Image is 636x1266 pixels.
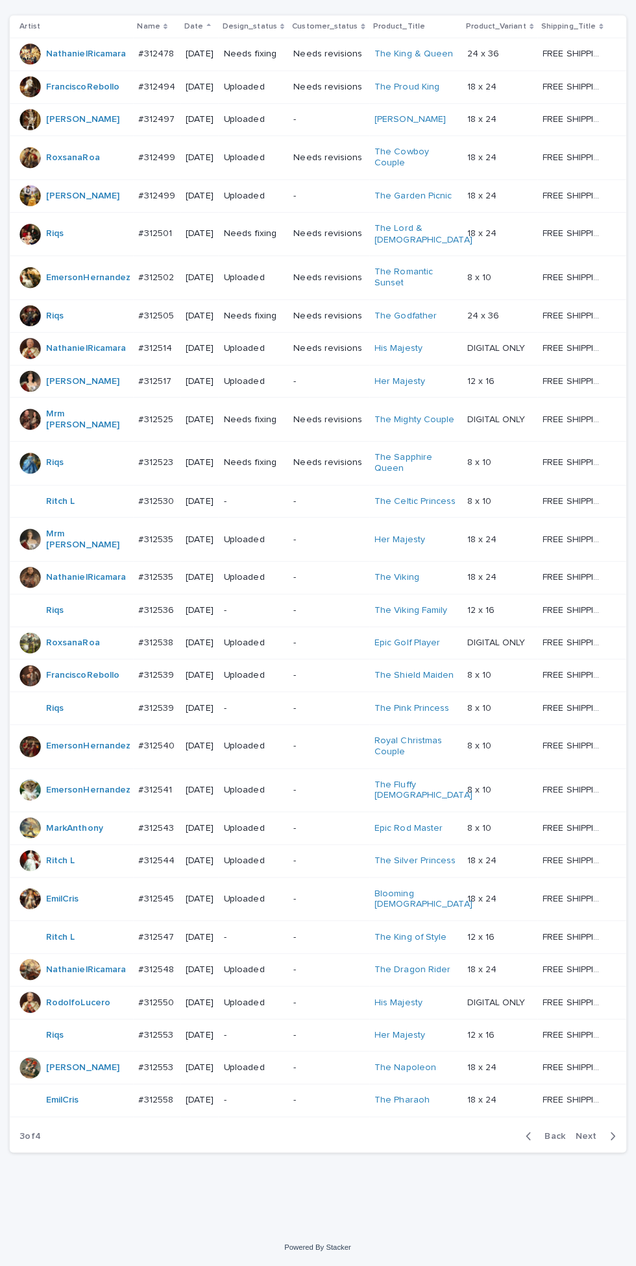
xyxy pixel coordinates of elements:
[374,321,436,332] a: The Godfather
[466,1094,498,1108] p: 18 x 24
[535,1133,563,1142] span: Back
[13,817,623,850] tr: MarkAnthony #312543#312543 [DATE]Uploaded-Epic Rod Master 8 x 108 x 10 FREE SHIPPING - preview in...
[13,849,623,881] tr: Ritch L #312544#312544 [DATE]Uploaded-The Silver Princess 18 x 2418 x 24 FREE SHIPPING - preview ...
[49,860,78,871] a: Ritch L
[374,278,456,300] a: The Romantic Sunset
[466,1030,496,1044] p: 12 x 16
[541,540,605,553] p: FREE SHIPPING - preview in 1-2 business days, after your approval delivery will take 5-10 b.d.
[225,1064,284,1075] p: Uploaded
[513,1132,568,1143] button: Back
[49,676,122,687] a: FranciscoRebollo
[13,450,623,494] tr: Riqs #312523#312523 [DATE]Needs fixingNeeds revisionsThe Sapphire Queen 8 x 108 x 10 FREE SHIPPIN...
[466,933,496,946] p: 12 x 16
[374,892,471,914] a: Blooming [DEMOGRAPHIC_DATA]
[294,321,363,332] p: Needs revisions
[541,1062,605,1075] p: FREE SHIPPING - preview in 1-2 business days, after your approval delivery will take 5-10 b.d.
[49,935,78,946] a: Ritch L
[294,746,363,758] p: -
[466,965,498,979] p: 18 x 24
[374,580,419,591] a: The Viking
[294,386,363,397] p: -
[188,898,215,909] p: [DATE]
[188,62,215,73] p: [DATE]
[188,1033,215,1044] p: [DATE]
[141,125,179,138] p: #312497
[49,612,67,623] a: Riqs
[141,997,178,1011] p: #312550
[466,92,498,106] p: 18 x 24
[466,162,498,176] p: 18 x 24
[541,464,605,477] p: FREE SHIPPING - preview in 1-2 business days, after your approval delivery will take 5-10 b.d.
[188,935,215,946] p: [DATE]
[188,790,215,801] p: [DATE]
[466,60,500,73] p: 24 x 36
[49,62,128,73] a: NathanielRicamara
[541,933,605,946] p: FREE SHIPPING - preview in 1-2 business days, after your approval delivery will take 5-10 b.d.
[374,1064,435,1075] a: The Napoleon
[141,610,178,623] p: #312536
[141,383,176,397] p: #312517
[188,860,215,871] p: [DATE]
[374,424,454,435] a: The Mighty Couple
[188,466,215,477] p: [DATE]
[466,281,493,294] p: 8 x 10
[49,968,128,979] a: NathanielRicamara
[13,149,623,192] tr: RoxsanaRoa #312499#312499 [DATE]UploadedNeeds revisionsThe Cowboy Couple 18 x 2418 x 24 FREE SHIP...
[13,267,623,311] tr: EmersonHernandez #312502#312502 [DATE]UploadedNeeds revisionsThe Romantic Sunset 8 x 108 x 10 FRE...
[225,505,284,516] p: -
[49,418,130,440] a: Mrm [PERSON_NAME]
[466,502,493,516] p: 8 x 10
[225,283,284,294] p: Uploaded
[49,505,78,516] a: Ritch L
[374,828,442,839] a: Epic Rod Master
[374,127,445,138] a: [PERSON_NAME]
[188,386,215,397] p: [DATE]
[466,464,493,477] p: 8 x 10
[466,895,498,909] p: 18 x 24
[13,51,623,84] tr: NathanielRicamara #312478#312478 [DATE]Needs fixingNeeds revisionsThe King & Queen 24 x 3624 x 36...
[374,235,471,257] a: The Lord & [DEMOGRAPHIC_DATA]
[141,744,179,758] p: #312540
[466,674,493,687] p: 8 x 10
[13,84,623,116] tr: FranciscoRebollo #312494#312494 [DATE]UploadedNeeds revisionsThe Proud King 18 x 2418 x 24 FREE S...
[49,353,128,364] a: NathanielRicamara
[466,540,498,553] p: 18 x 24
[374,386,424,397] a: Her Majesty
[188,202,215,213] p: [DATE]
[374,741,456,763] a: Royal Christmas Couple
[141,1062,178,1075] p: #312553
[374,95,439,106] a: The Proud King
[225,466,284,477] p: Needs fixing
[49,202,122,213] a: [PERSON_NAME]
[225,127,284,138] p: Uploaded
[541,318,605,332] p: FREE SHIPPING - preview in 1-2 business days, after your approval delivery will take 5-10 b.d.
[141,857,179,871] p: #312544
[466,825,493,839] p: 8 x 10
[224,33,278,47] p: Design_status
[541,997,605,1011] p: FREE SHIPPING - preview in 1-2 business days, after your approval delivery will take 5-10 b.d.
[225,62,284,73] p: Needs fixing
[13,989,623,1021] tr: RodolfoLucero #312550#312550 [DATE]Uploaded-His Majesty DIGITAL ONLYDIGITAL ONLY FREE SHIPPING - ...
[466,706,493,720] p: 8 x 10
[188,542,215,553] p: [DATE]
[141,895,178,909] p: #312545
[13,375,623,407] tr: [PERSON_NAME] #312517#312517 [DATE]Uploaded-Her Majesty 12 x 1612 x 16 FREE SHIPPING - preview in...
[225,386,284,397] p: Uploaded
[225,202,284,213] p: Uploaded
[13,730,623,774] tr: EmersonHernandez #312540#312540 [DATE]Uploaded-Royal Christmas Couple 8 x 108 x 10 FREE SHIPPING ...
[225,580,284,591] p: Uploaded
[141,464,178,477] p: #312523
[466,1062,498,1075] p: 18 x 24
[225,898,284,909] p: Uploaded
[466,351,526,364] p: DIGITAL ONLY
[374,785,471,807] a: The Fluffy [DEMOGRAPHIC_DATA]
[225,1000,284,1011] p: Uploaded
[49,1097,82,1108] a: EmilCris
[466,421,526,435] p: DIGITAL ONLY
[374,159,456,181] a: The Cowboy Couple
[225,746,284,758] p: Uploaded
[294,353,363,364] p: Needs revisions
[374,1097,429,1108] a: The Pharaoh
[374,612,446,623] a: The Viking Family
[466,610,496,623] p: 12 x 16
